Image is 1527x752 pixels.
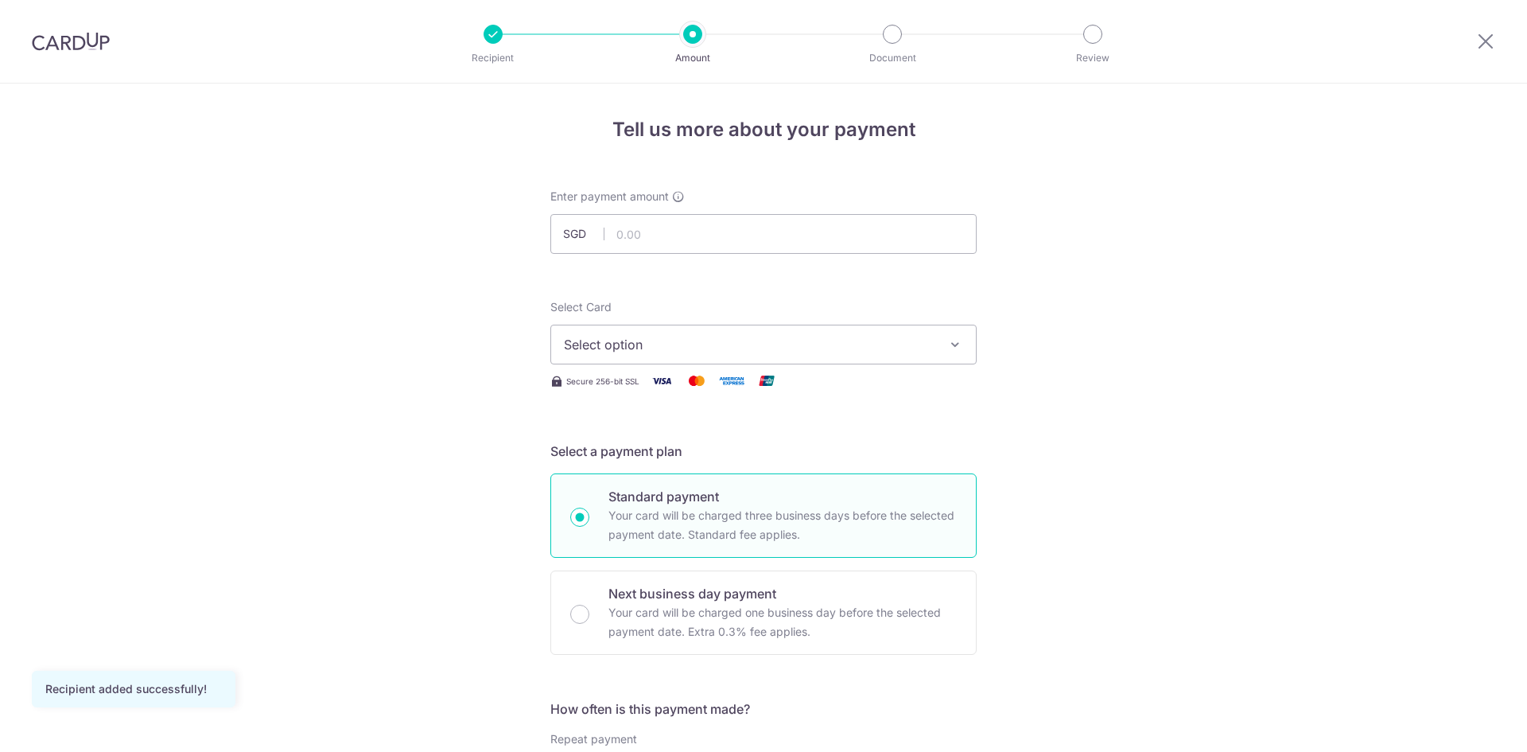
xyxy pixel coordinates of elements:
[550,300,612,314] span: translation missing: en.payables.payment_networks.credit_card.summary.labels.select_card
[716,371,748,391] img: American Express
[608,603,957,641] p: Your card will be charged one business day before the selected payment date. Extra 0.3% fee applies.
[608,487,957,506] p: Standard payment
[550,731,637,747] label: Repeat payment
[833,50,951,66] p: Document
[32,32,110,51] img: CardUp
[550,115,977,144] h4: Tell us more about your payment
[563,226,604,242] span: SGD
[550,214,977,254] input: 0.00
[45,681,222,697] div: Recipient added successfully!
[751,371,783,391] img: Union Pay
[434,50,552,66] p: Recipient
[1034,50,1152,66] p: Review
[681,371,713,391] img: Mastercard
[634,50,752,66] p: Amount
[1425,704,1511,744] iframe: Opens a widget where you can find more information
[646,371,678,391] img: Visa
[608,584,957,603] p: Next business day payment
[550,442,977,461] h5: Select a payment plan
[550,699,977,719] h5: How often is this payment made?
[608,506,957,544] p: Your card will be charged three business days before the selected payment date. Standard fee appl...
[550,325,977,364] button: Select option
[550,189,669,205] span: Enter payment amount
[566,375,639,388] span: Secure 256-bit SSL
[564,335,934,354] span: Select option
